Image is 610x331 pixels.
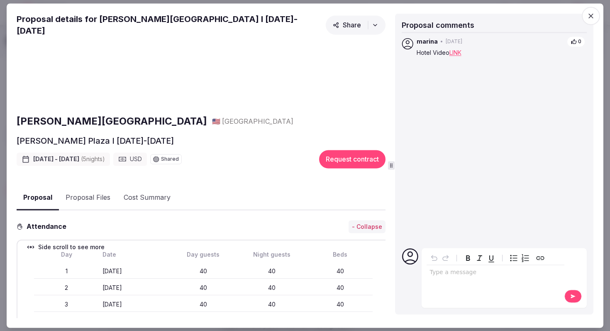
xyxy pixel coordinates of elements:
button: Proposal Files [59,186,117,210]
div: 40 [239,317,304,325]
span: 🇺🇸 [212,117,220,125]
div: USD [113,152,147,166]
button: Create link [534,252,546,264]
button: Numbered list [520,252,531,264]
span: Shared [161,157,179,162]
div: Night guests [239,251,304,259]
button: Bold [462,252,474,264]
h3: Attendance [23,222,73,232]
button: 🇺🇸 [212,117,220,126]
div: Day guests [171,251,236,259]
img: Gallery photo 3 [265,40,386,108]
span: [DATE] [446,38,462,45]
div: 40 [171,317,236,325]
div: toggle group [508,252,531,264]
img: Gallery photo 2 [141,40,261,108]
h2: Proposal details for [PERSON_NAME][GEOGRAPHIC_DATA] I [DATE]-[DATE] [17,13,322,37]
div: editable markdown [427,265,564,282]
div: 4 [34,317,99,325]
button: Underline [486,252,497,264]
img: Gallery photo 1 [17,40,137,108]
span: • [440,38,443,45]
div: 40 [171,300,236,309]
button: Request contract [319,150,386,168]
a: LINK [449,49,461,56]
div: Beds [307,251,373,259]
a: [PERSON_NAME][GEOGRAPHIC_DATA] [17,115,207,129]
button: Proposal [17,186,59,210]
button: - Collapse [349,220,386,233]
div: 2 [34,284,99,292]
span: [DATE] - [DATE] [33,155,105,163]
button: Bulleted list [508,252,520,264]
h2: [PERSON_NAME] Plaza I [DATE]-[DATE] [17,135,174,147]
div: 40 [307,284,373,292]
span: 0 [578,38,581,45]
span: marina [417,38,438,46]
div: Day [34,251,99,259]
div: 40 [307,317,373,325]
span: Proposal comments [402,21,474,29]
button: Italic [474,252,486,264]
div: 40 [307,300,373,309]
div: 40 [171,267,236,275]
p: Hotel Video [417,49,585,57]
div: 40 [239,300,304,309]
div: [DATE] [102,267,168,275]
div: [DATE] [102,284,168,292]
button: Share [326,15,386,34]
div: [DATE] [102,300,168,309]
div: 40 [307,267,373,275]
div: 40 [239,267,304,275]
div: 3 [34,300,99,309]
div: 1 [34,267,99,275]
div: 40 [171,284,236,292]
span: [GEOGRAPHIC_DATA] [222,117,293,126]
button: 0 [567,36,585,47]
span: Share [333,21,361,29]
div: 40 [239,284,304,292]
div: [DATE] [102,317,168,325]
span: Side scroll to see more [38,243,105,252]
div: Date [102,251,168,259]
span: ( 5 night s ) [81,155,105,162]
button: Cost Summary [117,186,177,210]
